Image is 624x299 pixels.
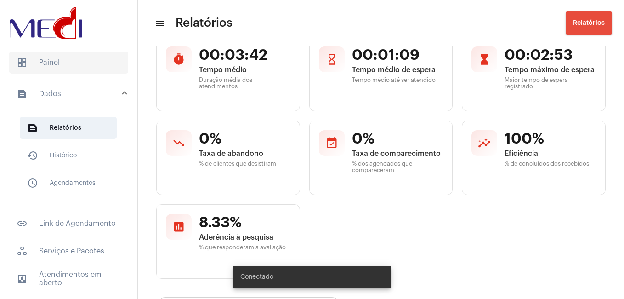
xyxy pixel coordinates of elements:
span: Taxa de comparecimento [352,149,443,158]
span: Link de Agendamento [9,213,128,235]
mat-icon: sidenav icon [17,273,28,284]
span: Relatórios [20,117,117,139]
mat-icon: sidenav icon [27,122,38,133]
mat-icon: timer [172,53,185,66]
span: % dos agendados que compareceram [352,161,443,173]
span: sidenav icon [17,57,28,68]
span: Agendamentos [20,172,117,194]
span: Painel [9,52,128,74]
span: Duração média dos atendimentos [199,77,290,90]
span: Conectado [240,272,273,282]
mat-icon: poll [172,220,185,233]
mat-icon: sidenav icon [154,18,164,29]
span: 0% [352,130,443,148]
span: % de concluídos dos recebidos [505,161,596,167]
span: Tempo médio até ser atendido [352,77,443,83]
mat-icon: event_available [325,137,338,149]
span: Serviços e Pacotes [9,240,128,262]
img: d3a1b5fa-500b-b90f-5a1c-719c20e9830b.png [7,5,85,41]
mat-icon: sidenav icon [17,88,28,99]
span: 00:03:42 [199,46,290,64]
button: Relatórios [566,11,612,34]
span: Relatórios [176,16,233,30]
span: Histórico [20,144,117,167]
mat-icon: sidenav icon [27,150,38,161]
mat-icon: hourglass_full [478,53,491,66]
span: Taxa de abandono [199,149,290,158]
span: Tempo médio [199,66,290,74]
span: Tempo médio de espera [352,66,443,74]
span: 00:01:09 [352,46,443,64]
mat-icon: sidenav icon [17,218,28,229]
span: Relatórios [573,20,605,26]
span: 100% [505,130,596,148]
span: Maior tempo de espera registrado [505,77,596,90]
mat-expansion-panel-header: sidenav iconDados [6,79,137,109]
span: sidenav icon [17,246,28,257]
span: 8.33% [199,214,290,231]
span: Aderência à pesquisa [199,233,290,241]
span: Tempo máximo de espera [505,66,596,74]
span: % que responderam a avaliação [199,244,290,251]
mat-icon: hourglass_empty [325,53,338,66]
div: sidenav iconDados [6,109,137,207]
mat-icon: insights [478,137,491,149]
span: % de clientes que desistiram [199,161,290,167]
span: 00:02:53 [505,46,596,64]
mat-icon: trending_down [172,137,185,149]
span: Eficiência [505,149,596,158]
span: Atendimentos em aberto [9,268,128,290]
span: 0% [199,130,290,148]
mat-panel-title: Dados [17,88,123,99]
mat-icon: sidenav icon [27,178,38,189]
